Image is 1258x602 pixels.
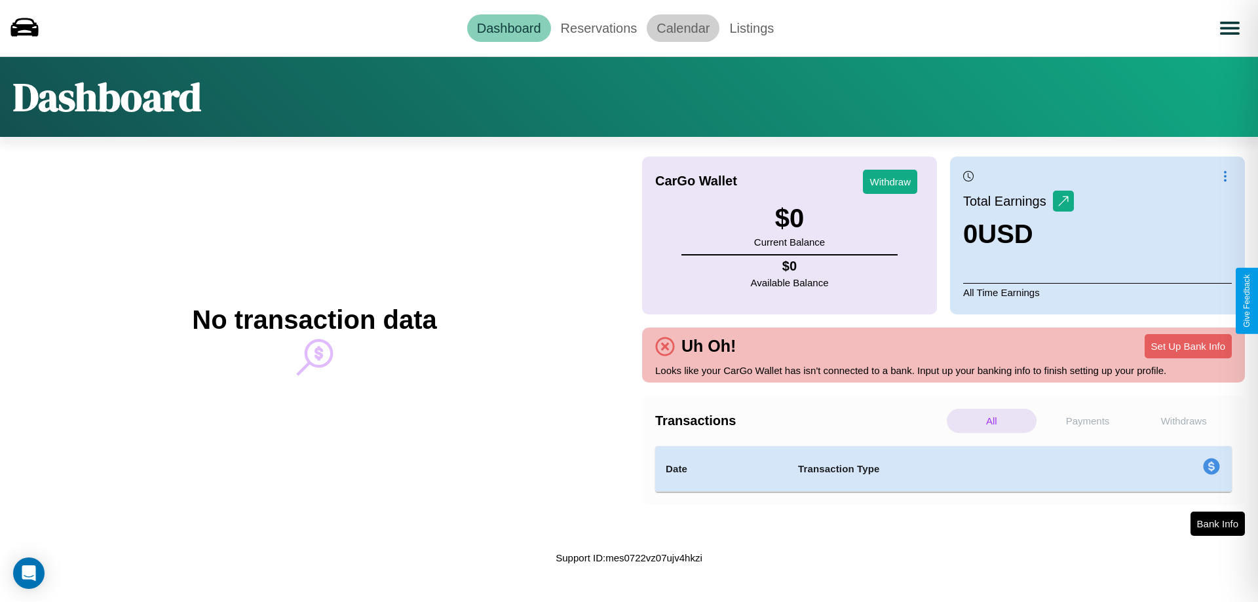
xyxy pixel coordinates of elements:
p: Withdraws [1139,409,1229,433]
h4: CarGo Wallet [655,174,737,189]
h3: 0 USD [963,219,1074,249]
h1: Dashboard [13,70,201,124]
h4: Transactions [655,413,943,428]
table: simple table [655,446,1232,492]
p: Total Earnings [963,189,1053,213]
h4: Date [666,461,777,477]
div: Give Feedback [1242,274,1251,328]
div: Open Intercom Messenger [13,557,45,589]
h4: $ 0 [751,259,829,274]
button: Bank Info [1191,512,1245,536]
p: All [947,409,1037,433]
p: Available Balance [751,274,829,292]
p: Payments [1043,409,1133,433]
button: Open menu [1211,10,1248,47]
a: Listings [719,14,784,42]
button: Withdraw [863,170,917,194]
button: Set Up Bank Info [1145,334,1232,358]
a: Dashboard [467,14,551,42]
h2: No transaction data [192,305,436,335]
a: Reservations [551,14,647,42]
p: Looks like your CarGo Wallet has isn't connected to a bank. Input up your banking info to finish ... [655,362,1232,379]
p: Current Balance [754,233,825,251]
p: All Time Earnings [963,283,1232,301]
h3: $ 0 [754,204,825,233]
h4: Transaction Type [798,461,1096,477]
h4: Uh Oh! [675,337,742,356]
p: Support ID: mes0722vz07ujv4hkzi [556,549,702,567]
a: Calendar [647,14,719,42]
